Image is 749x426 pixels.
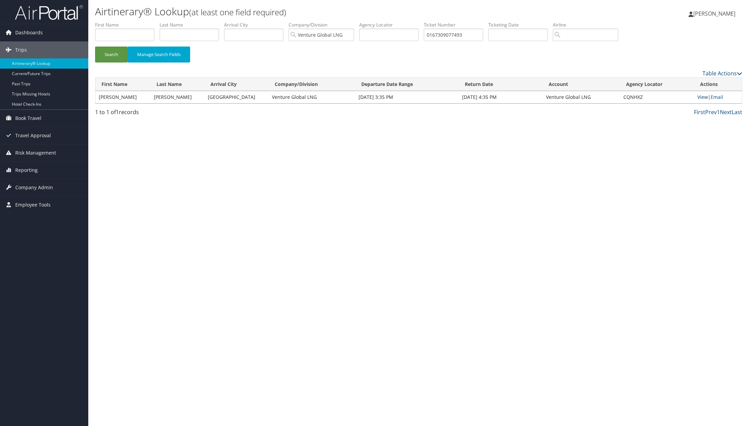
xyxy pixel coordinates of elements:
small: (at least one field required) [189,6,286,18]
th: Agency Locator: activate to sort column ascending [620,78,694,91]
h1: Airtinerary® Lookup [95,4,527,19]
th: Last Name: activate to sort column ascending [150,78,204,91]
label: Arrival City [224,21,289,28]
span: Employee Tools [15,196,51,213]
td: Venture Global LNG [269,91,355,103]
th: Actions [694,78,742,91]
span: Risk Management [15,144,56,161]
label: Airline [553,21,623,28]
th: Departure Date Range: activate to sort column ascending [355,78,459,91]
a: Next [720,108,732,116]
a: Table Actions [702,70,742,77]
th: Account: activate to sort column ascending [543,78,620,91]
td: Venture Global LNG [543,91,620,103]
label: Last Name [160,21,224,28]
div: 1 to 1 of records [95,108,249,120]
th: First Name: activate to sort column ascending [95,78,150,91]
label: Company/Division [289,21,359,28]
span: Trips [15,41,27,58]
th: Arrival City: activate to sort column ascending [204,78,269,91]
span: Dashboards [15,24,43,41]
label: Agency Locator [359,21,424,28]
td: | [694,91,742,103]
label: Ticket Number [424,21,488,28]
span: Travel Approval [15,127,51,144]
a: [PERSON_NAME] [689,3,742,24]
button: Search [95,47,128,63]
td: [PERSON_NAME] [95,91,150,103]
td: [PERSON_NAME] [150,91,204,103]
td: CQNHXZ [620,91,694,103]
td: [DATE] 4:35 PM [459,91,542,103]
a: Email [711,94,723,100]
td: [GEOGRAPHIC_DATA] [204,91,269,103]
a: Last [732,108,742,116]
img: airportal-logo.png [15,4,83,20]
td: [DATE] 3:35 PM [355,91,459,103]
a: 1 [717,108,720,116]
button: Manage Search Fields [128,47,190,63]
span: 1 [116,108,119,116]
a: View [697,94,708,100]
span: Company Admin [15,179,53,196]
a: First [694,108,705,116]
label: Ticketing Date [488,21,553,28]
label: First Name [95,21,160,28]
th: Company/Division [269,78,355,91]
th: Return Date: activate to sort column ascending [459,78,542,91]
span: Book Travel [15,110,41,127]
span: Reporting [15,162,38,179]
a: Prev [705,108,717,116]
span: [PERSON_NAME] [693,10,735,17]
